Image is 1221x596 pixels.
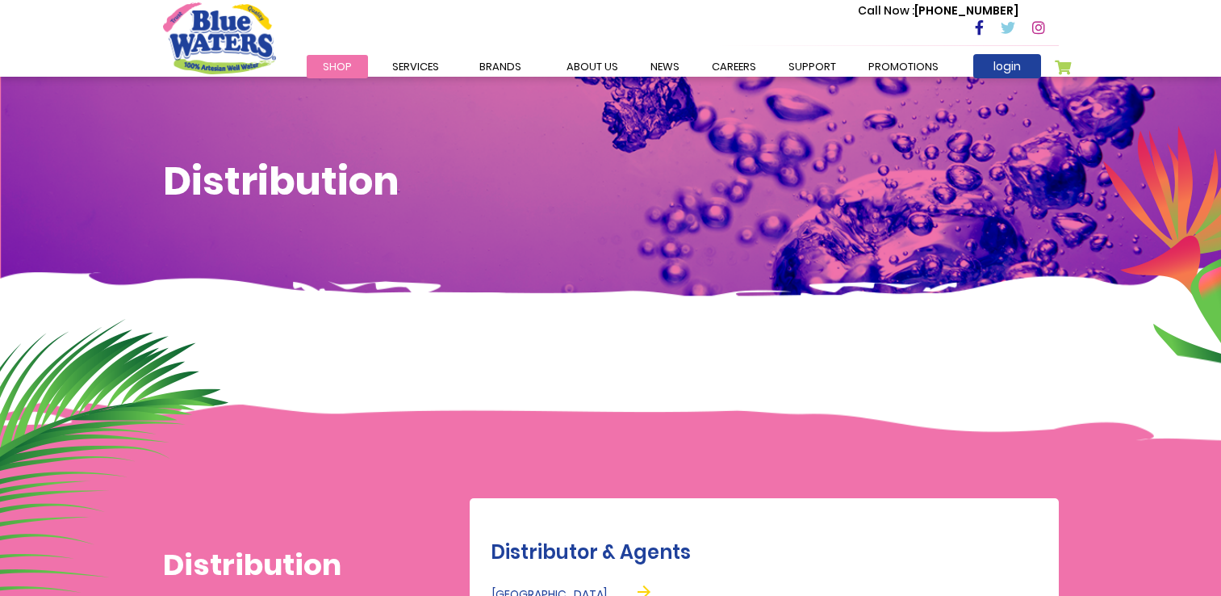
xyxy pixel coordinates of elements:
h1: Distribution [163,158,1059,205]
span: Services [392,59,439,74]
span: Brands [479,59,521,74]
span: Shop [323,59,352,74]
a: about us [550,55,634,78]
a: Promotions [852,55,955,78]
a: News [634,55,696,78]
h2: Distributor & Agents [491,541,1051,565]
a: careers [696,55,772,78]
span: Call Now : [858,2,914,19]
h1: Distribution [163,548,369,582]
a: store logo [163,2,276,73]
p: [PHONE_NUMBER] [858,2,1018,19]
a: login [973,54,1041,78]
a: support [772,55,852,78]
